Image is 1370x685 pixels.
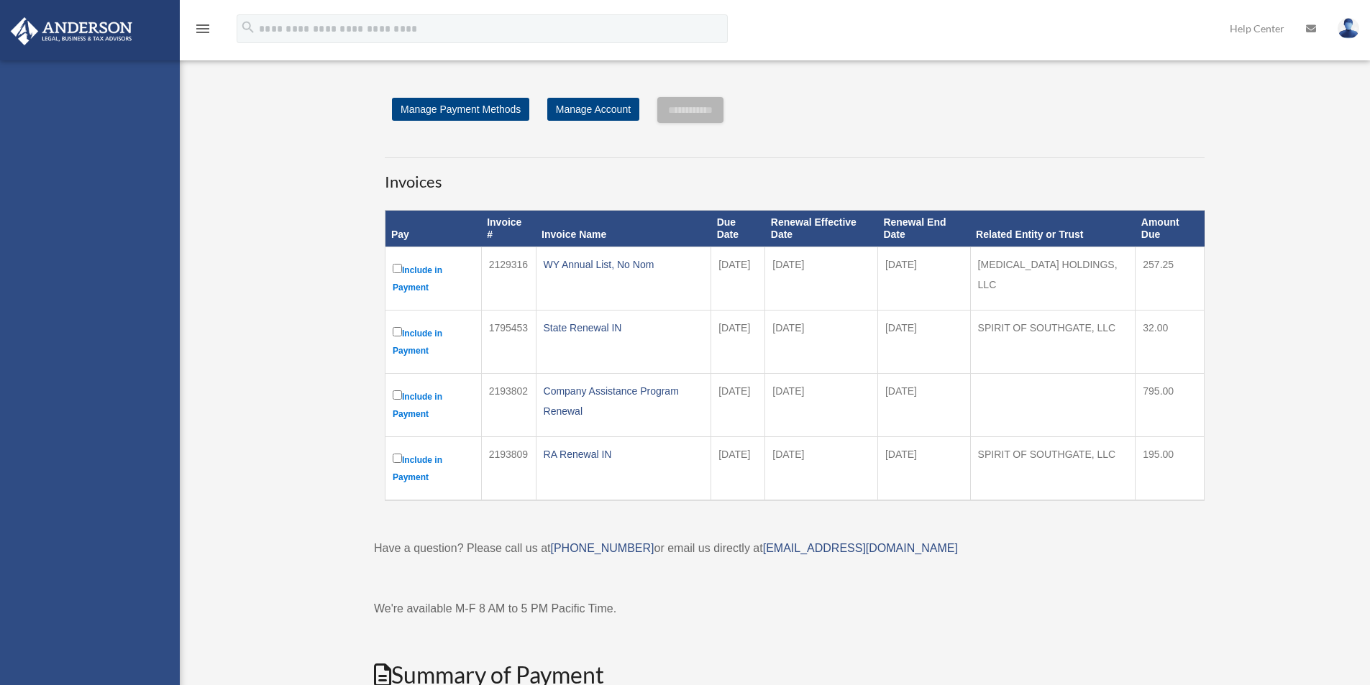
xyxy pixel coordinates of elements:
img: User Pic [1338,18,1359,39]
td: 32.00 [1136,311,1205,374]
label: Include in Payment [393,451,474,486]
input: Include in Payment [393,327,402,336]
td: 795.00 [1136,374,1205,437]
td: [DATE] [765,437,878,501]
td: [DATE] [877,247,970,311]
td: [DATE] [877,374,970,437]
th: Amount Due [1136,211,1205,247]
th: Renewal End Date [877,211,970,247]
th: Invoice # [481,211,536,247]
td: [DATE] [877,311,970,374]
th: Related Entity or Trust [970,211,1136,247]
td: 1795453 [481,311,536,374]
a: [PHONE_NUMBER] [550,542,654,554]
a: Manage Account [547,98,639,121]
p: We're available M-F 8 AM to 5 PM Pacific Time. [374,599,1215,619]
td: 2193802 [481,374,536,437]
td: [MEDICAL_DATA] HOLDINGS, LLC [970,247,1136,311]
label: Include in Payment [393,387,474,423]
div: RA Renewal IN [544,444,704,464]
td: [DATE] [711,437,765,501]
div: WY Annual List, No Nom [544,254,704,275]
img: Anderson Advisors Platinum Portal [6,17,137,45]
td: 195.00 [1136,437,1205,501]
td: [DATE] [711,247,765,311]
td: [DATE] [711,311,765,374]
input: Include in Payment [393,454,402,463]
th: Due Date [711,211,765,247]
th: Renewal Effective Date [765,211,878,247]
div: Company Assistance Program Renewal [544,381,704,421]
td: SPIRIT OF SOUTHGATE, LLC [970,311,1136,374]
td: [DATE] [711,374,765,437]
h3: Invoices [385,157,1205,193]
a: [EMAIL_ADDRESS][DOMAIN_NAME] [763,542,958,554]
label: Include in Payment [393,261,474,296]
input: Include in Payment [393,390,402,400]
td: SPIRIT OF SOUTHGATE, LLC [970,437,1136,501]
td: [DATE] [765,374,878,437]
td: [DATE] [765,247,878,311]
input: Include in Payment [393,264,402,273]
td: 2193809 [481,437,536,501]
a: menu [194,25,211,37]
td: [DATE] [765,311,878,374]
i: search [240,19,256,35]
td: 257.25 [1136,247,1205,311]
label: Include in Payment [393,324,474,359]
th: Pay [385,211,482,247]
div: State Renewal IN [544,318,704,338]
a: Manage Payment Methods [392,98,529,121]
p: Have a question? Please call us at or email us directly at [374,538,1215,558]
td: [DATE] [877,437,970,501]
th: Invoice Name [536,211,711,247]
td: 2129316 [481,247,536,311]
i: menu [194,20,211,37]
